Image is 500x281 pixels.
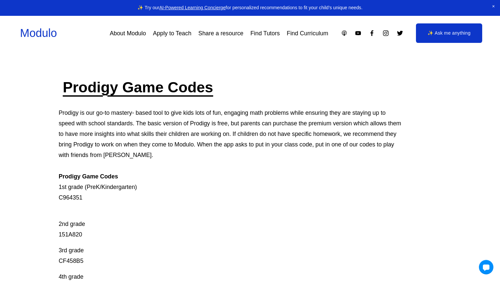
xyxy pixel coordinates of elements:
[59,208,403,240] p: 2nd grade 151A820
[110,27,146,39] a: About Modulo
[355,30,362,37] a: YouTube
[250,27,280,39] a: Find Tutors
[382,30,389,37] a: Instagram
[63,79,213,96] a: Prodigy Game Codes
[159,5,225,10] a: AI-Powered Learning Concierge
[59,173,118,180] strong: Prodigy Game Codes
[198,27,244,39] a: Share a resource
[20,27,57,39] a: Modulo
[59,108,403,203] p: Prodigy is our go-to mastery- based tool to give kids lots of fun, engaging math problems while e...
[368,30,375,37] a: Facebook
[153,27,191,39] a: Apply to Teach
[397,30,403,37] a: Twitter
[287,27,328,39] a: Find Curriculum
[416,23,483,43] a: ✨ Ask me anything
[341,30,348,37] a: Apple Podcasts
[59,245,403,266] p: 3rd grade CF458B5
